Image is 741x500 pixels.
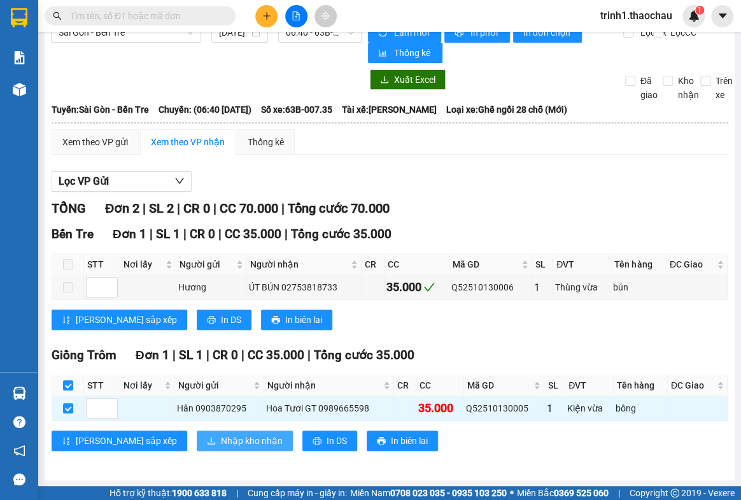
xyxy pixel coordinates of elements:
[150,227,153,241] span: |
[13,83,26,96] img: warehouse-icon
[52,227,94,241] span: Bến Tre
[554,488,609,498] strong: 0369 525 060
[616,401,665,415] div: bông
[248,486,347,500] span: Cung cấp máy in - giấy in:
[62,436,71,446] span: sort-ascending
[670,257,714,271] span: ĐC Giao
[266,401,392,415] div: Hoa Tươi GT 0989665598
[449,275,532,300] td: Q52510130006
[13,387,26,400] img: warehouse-icon
[151,135,225,149] div: Xem theo VP nhận
[444,22,510,43] button: printerIn phơi
[350,486,507,500] span: Miền Nam
[236,486,238,500] span: |
[281,201,284,216] span: |
[394,25,431,39] span: Làm mới
[368,43,442,63] button: bar-chartThống kê
[174,176,185,186] span: down
[52,171,192,192] button: Lọc VP Gửi
[307,348,311,362] span: |
[250,257,348,271] span: Người nhận
[510,490,514,496] span: ⚪️
[207,436,216,446] span: download
[688,10,700,22] img: icon-new-feature
[451,280,530,294] div: Q52510130006
[177,401,262,415] div: Hân 0903870295
[53,11,62,20] span: search
[362,254,385,275] th: CR
[466,401,542,415] div: Q52510130005
[635,74,663,102] span: Đã giao
[52,431,187,451] button: sort-ascending[PERSON_NAME] sắp xếp
[52,310,187,330] button: sort-ascending[PERSON_NAME] sắp xếp
[11,8,27,27] img: logo-vxr
[711,5,733,27] button: caret-down
[70,9,220,23] input: Tìm tên, số ĐT hoặc mã đơn
[394,375,416,396] th: CR
[178,378,251,392] span: Người gửi
[59,173,109,189] span: Lọc VP Gửi
[418,399,462,417] div: 35.000
[697,6,702,15] span: 1
[105,201,139,216] span: Đơn 2
[321,11,330,20] span: aim
[292,11,300,20] span: file-add
[52,348,116,362] span: Giồng Trôm
[255,5,278,27] button: plus
[179,348,203,362] span: SL 1
[62,135,128,149] div: Xem theo VP gửi
[635,25,668,39] span: Lọc CR
[567,401,611,415] div: Kiện vừa
[142,201,145,216] span: |
[183,201,209,216] span: CR 0
[249,280,359,294] div: ÚT BÚN 02753818733
[271,315,280,325] span: printer
[590,8,682,24] span: trinh1.thaochau
[261,103,332,117] span: Số xe: 63B-007.35
[717,10,728,22] span: caret-down
[136,348,169,362] span: Đơn 1
[206,348,209,362] span: |
[285,313,322,327] span: In biên lai
[172,488,227,498] strong: 1900 633 818
[313,436,321,446] span: printer
[342,103,437,117] span: Tài xế: [PERSON_NAME]
[173,348,176,362] span: |
[416,375,464,396] th: CC
[218,227,222,241] span: |
[470,25,500,39] span: In phơi
[261,310,332,330] button: printerIn biên lai
[464,396,545,421] td: Q52510130005
[84,375,120,396] th: STT
[221,313,241,327] span: In DS
[453,257,519,271] span: Mã GD
[534,280,551,296] div: 1
[285,5,307,27] button: file-add
[385,254,449,275] th: CC
[314,5,337,27] button: aim
[613,280,663,294] div: bún
[123,378,162,392] span: Nơi lấy
[611,254,666,275] th: Tên hàng
[394,73,435,87] span: Xuất Excel
[380,75,389,85] span: download
[197,310,251,330] button: printerIn DS
[225,227,281,241] span: CC 35.000
[665,25,698,39] span: Lọc CC
[159,103,251,117] span: Chuyến: (06:40 [DATE])
[394,46,432,60] span: Thống kê
[197,431,293,451] button: downloadNhập kho nhận
[291,227,392,241] span: Tổng cước 35.000
[377,436,386,446] span: printer
[378,28,389,38] span: sync
[423,282,435,293] span: check
[467,378,532,392] span: Mã GD
[190,227,215,241] span: CR 0
[180,257,234,271] span: Người gửi
[565,375,614,396] th: ĐVT
[285,227,288,241] span: |
[367,431,438,451] button: printerIn biên lai
[213,201,216,216] span: |
[13,473,25,485] span: message
[523,25,572,39] span: In đơn chọn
